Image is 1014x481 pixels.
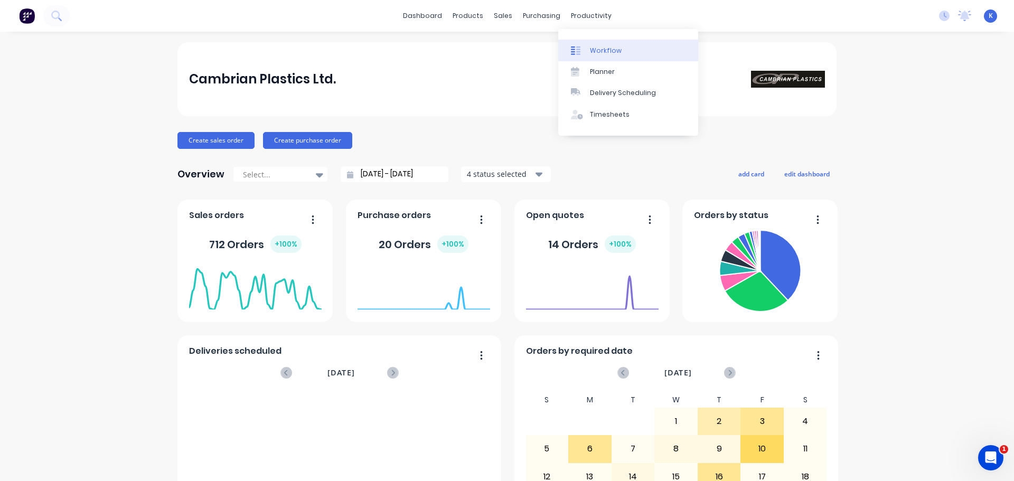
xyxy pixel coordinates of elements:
[784,408,827,435] div: 4
[566,8,617,24] div: productivity
[270,235,302,253] div: + 100 %
[558,40,698,61] a: Workflow
[189,209,244,222] span: Sales orders
[568,392,612,408] div: M
[209,235,302,253] div: 712 Orders
[751,71,825,88] img: Cambrian Plastics Ltd.
[177,164,224,185] div: Overview
[590,88,656,98] div: Delivery Scheduling
[461,166,551,182] button: 4 status selected
[978,445,1003,470] iframe: Intercom live chat
[698,392,741,408] div: T
[526,209,584,222] span: Open quotes
[694,209,768,222] span: Orders by status
[327,367,355,379] span: [DATE]
[784,392,827,408] div: S
[590,67,615,77] div: Planner
[398,8,447,24] a: dashboard
[698,408,740,435] div: 2
[741,408,783,435] div: 3
[612,392,655,408] div: T
[698,436,740,462] div: 9
[590,46,622,55] div: Workflow
[605,235,636,253] div: + 100 %
[558,61,698,82] a: Planner
[777,167,837,181] button: edit dashboard
[655,436,697,462] div: 8
[1000,445,1008,454] span: 1
[526,345,633,357] span: Orders by required date
[19,8,35,24] img: Factory
[558,82,698,103] a: Delivery Scheduling
[379,235,468,253] div: 20 Orders
[655,408,697,435] div: 1
[177,132,255,149] button: Create sales order
[612,436,654,462] div: 7
[467,168,533,180] div: 4 status selected
[489,8,518,24] div: sales
[447,8,489,24] div: products
[731,167,771,181] button: add card
[548,235,636,253] div: 14 Orders
[189,69,336,90] div: Cambrian Plastics Ltd.
[358,209,431,222] span: Purchase orders
[526,436,568,462] div: 5
[664,367,692,379] span: [DATE]
[263,132,352,149] button: Create purchase order
[569,436,611,462] div: 6
[654,392,698,408] div: W
[518,8,566,24] div: purchasing
[558,104,698,125] a: Timesheets
[525,392,569,408] div: S
[189,345,281,357] span: Deliveries scheduled
[741,436,783,462] div: 10
[784,436,827,462] div: 11
[590,110,630,119] div: Timesheets
[437,235,468,253] div: + 100 %
[989,11,993,21] span: K
[740,392,784,408] div: F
